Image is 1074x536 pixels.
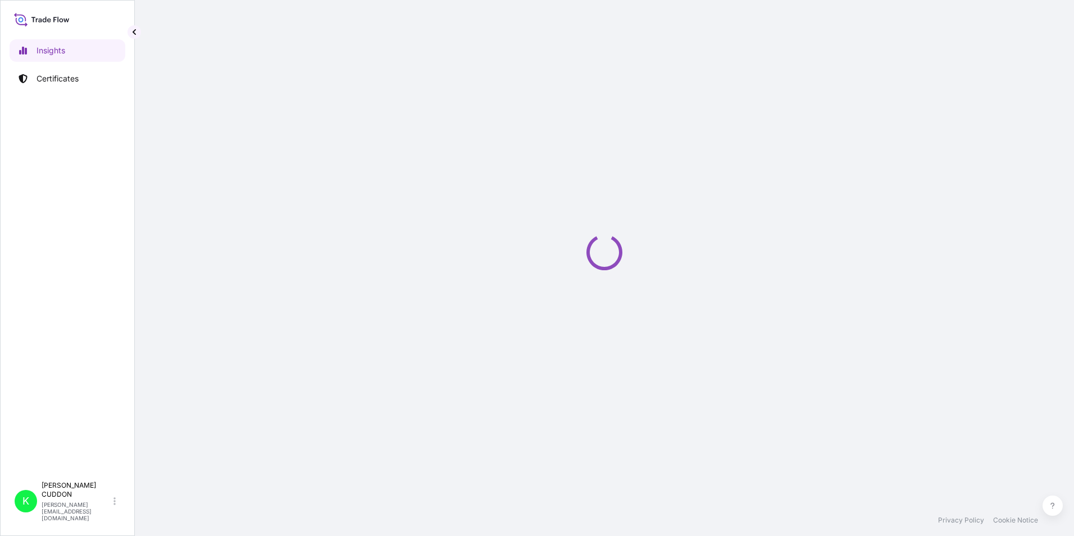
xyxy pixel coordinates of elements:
[10,67,125,90] a: Certificates
[10,39,125,62] a: Insights
[42,481,111,499] p: [PERSON_NAME] CUDDON
[42,501,111,521] p: [PERSON_NAME][EMAIL_ADDRESS][DOMAIN_NAME]
[37,45,65,56] p: Insights
[22,496,29,507] span: K
[993,516,1038,525] a: Cookie Notice
[37,73,79,84] p: Certificates
[938,516,984,525] a: Privacy Policy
